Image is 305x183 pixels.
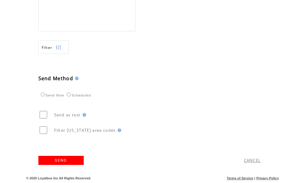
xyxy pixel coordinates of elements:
img: help.gif [116,128,121,132]
span: | [254,176,255,180]
label: Send Now [39,93,64,97]
a: SEND [38,156,84,165]
a: Terms of Service [227,176,253,180]
img: filters.png [56,41,61,54]
span: Send as test [54,112,81,118]
span: © 2025 Loyalbox Inc All Rights Reserved [26,176,91,180]
input: Send Now [41,93,45,96]
img: help.gif [73,77,79,80]
a: Filter [38,40,69,54]
label: Scheduled [65,93,91,97]
img: help.gif [81,113,86,117]
span: Filter [US_STATE] area codes [54,128,116,133]
span: Send Method [38,75,73,82]
span: Show filters [42,45,53,50]
a: Privacy Policy [256,176,279,180]
a: CANCEL [244,158,261,163]
input: Scheduled [67,93,71,96]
